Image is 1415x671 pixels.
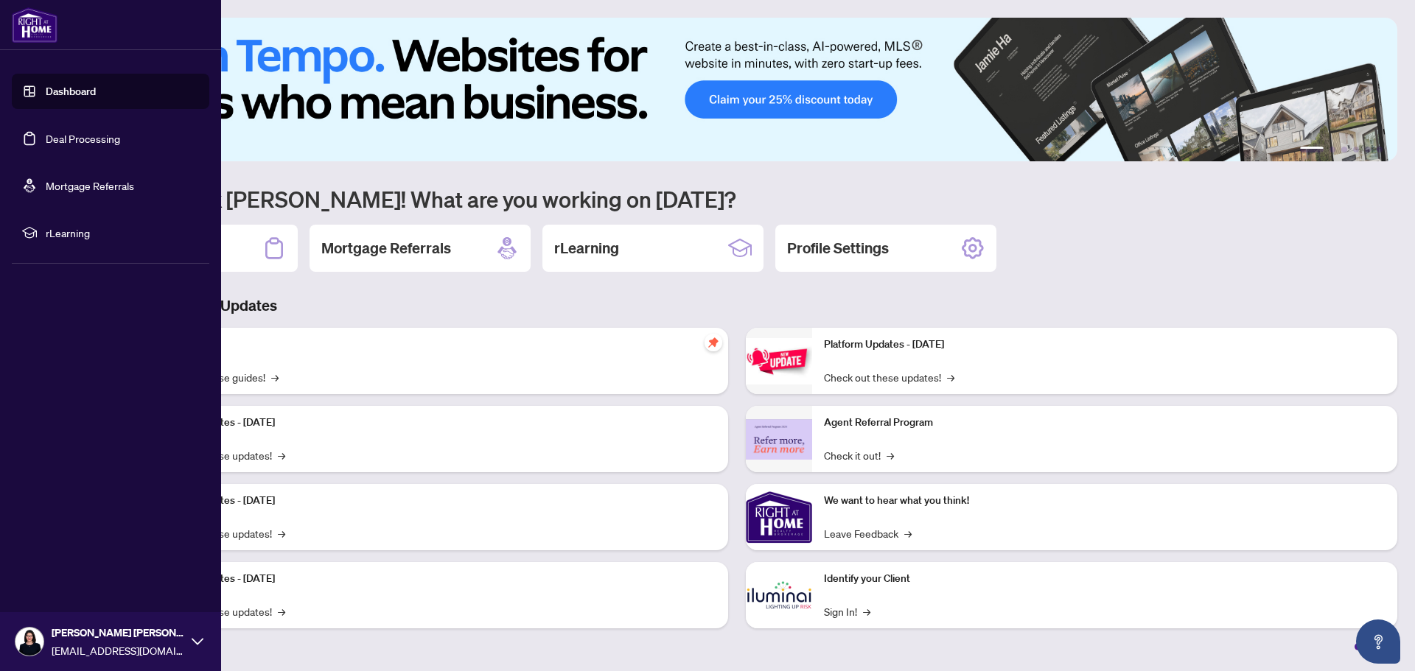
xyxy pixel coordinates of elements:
button: 3 [1341,147,1347,152]
span: [PERSON_NAME] [PERSON_NAME] [52,625,184,641]
p: We want to hear what you think! [824,493,1386,509]
a: Check out these updates!→ [824,369,954,385]
p: Self-Help [155,337,716,353]
p: Platform Updates - [DATE] [155,571,716,587]
span: [EMAIL_ADDRESS][DOMAIN_NAME] [52,642,184,658]
img: Profile Icon [15,628,43,656]
img: Platform Updates - June 23, 2025 [746,338,812,384]
p: Agent Referral Program [824,415,1386,431]
a: Check it out!→ [824,447,894,463]
span: → [887,447,894,463]
span: → [947,369,954,385]
img: We want to hear what you think! [746,484,812,550]
button: 2 [1330,147,1335,152]
a: Sign In!→ [824,603,870,619]
h2: rLearning [554,238,619,259]
span: → [278,447,285,463]
img: Slide 0 [77,18,1397,161]
a: Deal Processing [46,132,120,145]
span: → [904,525,912,541]
a: Leave Feedback→ [824,525,912,541]
h1: Welcome back [PERSON_NAME]! What are you working on [DATE]? [77,185,1397,213]
a: Dashboard [46,85,96,98]
img: Agent Referral Program [746,419,812,460]
button: 4 [1353,147,1359,152]
span: → [278,603,285,619]
h2: Mortgage Referrals [321,238,451,259]
a: Mortgage Referrals [46,179,134,192]
p: Platform Updates - [DATE] [155,493,716,509]
button: 1 [1300,147,1324,152]
span: pushpin [705,334,722,351]
span: → [271,369,279,385]
img: logo [12,7,57,43]
span: rLearning [46,225,199,241]
h3: Brokerage & Industry Updates [77,295,1397,316]
span: → [863,603,870,619]
p: Platform Updates - [DATE] [824,337,1386,353]
p: Platform Updates - [DATE] [155,415,716,431]
img: Identify your Client [746,562,812,628]
button: 6 [1377,147,1383,152]
button: Open asap [1356,619,1400,664]
button: 5 [1365,147,1371,152]
h2: Profile Settings [787,238,889,259]
p: Identify your Client [824,571,1386,587]
span: → [278,525,285,541]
